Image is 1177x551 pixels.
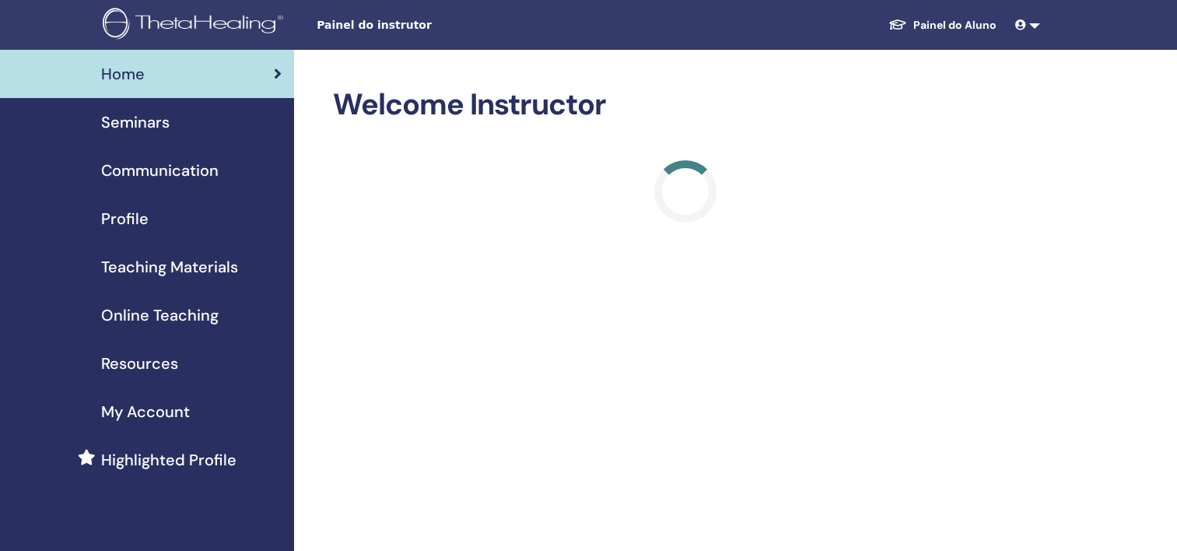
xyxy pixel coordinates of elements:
span: Online Teaching [101,304,219,327]
img: graduation-cap-white.svg [888,18,907,31]
font: Painel do Aluno [913,18,997,32]
img: logo.png [103,8,289,43]
span: Home [101,62,145,86]
a: Painel do Aluno [876,11,1009,40]
span: Resources [101,352,178,375]
span: Highlighted Profile [101,448,236,472]
span: Painel do instrutor [317,17,550,33]
span: Communication [101,159,219,182]
h2: Welcome Instructor [333,87,1037,123]
span: My Account [101,400,190,423]
span: Profile [101,207,149,230]
span: Seminars [101,111,170,134]
span: Teaching Materials [101,255,238,279]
